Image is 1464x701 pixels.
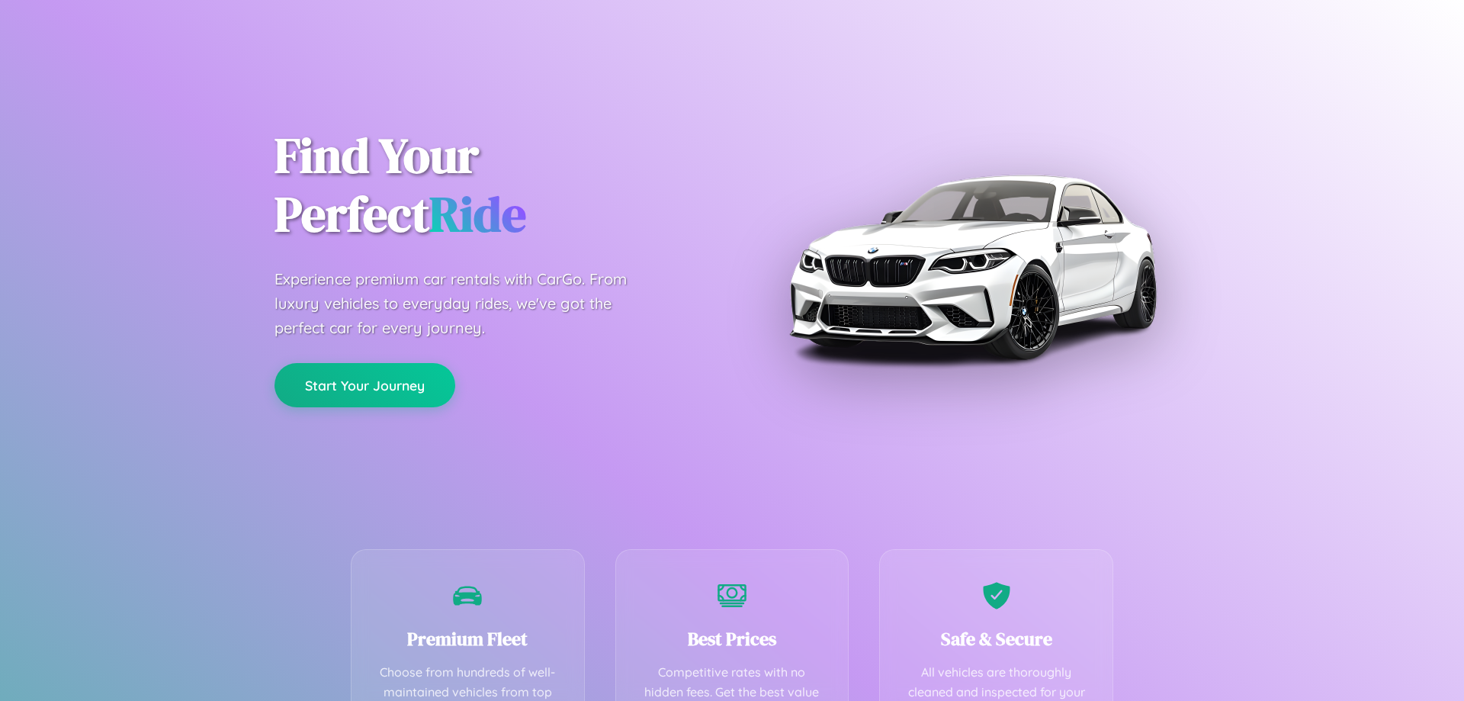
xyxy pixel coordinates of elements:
[639,626,826,651] h3: Best Prices
[274,127,709,244] h1: Find Your Perfect
[274,363,455,407] button: Start Your Journey
[274,267,656,340] p: Experience premium car rentals with CarGo. From luxury vehicles to everyday rides, we've got the ...
[374,626,561,651] h3: Premium Fleet
[903,626,1090,651] h3: Safe & Secure
[782,76,1163,458] img: Premium BMW car rental vehicle
[429,181,526,247] span: Ride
